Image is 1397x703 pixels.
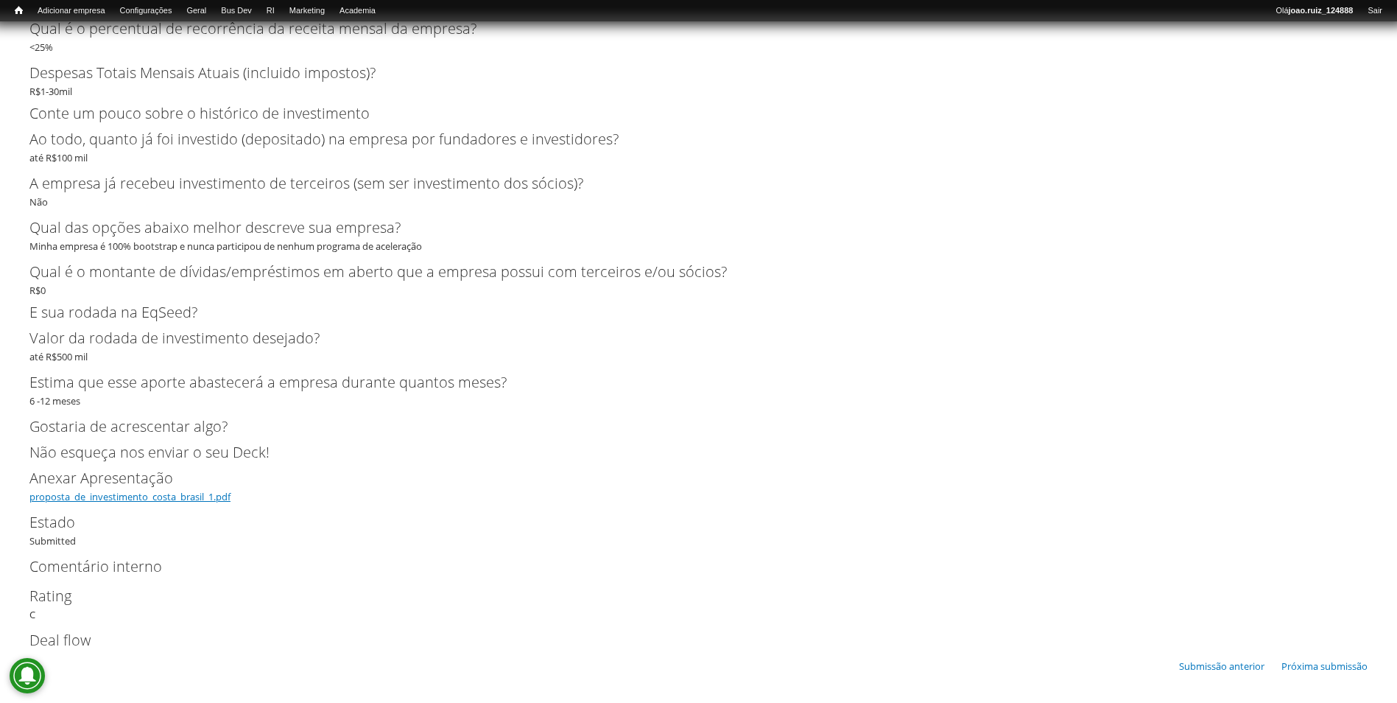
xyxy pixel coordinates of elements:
a: Adicionar empresa [30,4,113,18]
strong: joao.ruiz_124888 [1289,6,1354,15]
label: Qual das opções abaixo melhor descreve sua empresa? [29,217,1343,239]
a: Olájoao.ruiz_124888 [1268,4,1360,18]
div: C [29,585,1368,622]
a: proposta_de_investimento_costa_brasil_1.pdf [29,490,231,503]
label: A empresa já recebeu investimento de terceiros (sem ser investimento dos sócios)? [29,172,1343,195]
label: Valor da rodada de investimento desejado? [29,327,1343,349]
label: Rating [29,585,1343,607]
label: Estado [29,511,1343,534]
label: Estima que esse aporte abastecerá a empresa durante quantos meses? [29,371,1343,394]
label: Anexar Apresentação [29,467,1343,489]
div: Não [29,172,1368,209]
a: Início [7,4,30,18]
a: Bus Dev [214,4,259,18]
label: Deal flow [29,629,1343,651]
a: RI [259,4,282,18]
div: Minha empresa é 100% bootstrap e nunca participou de nenhum programa de aceleração [29,217,1368,253]
label: Qual é o percentual de recorrência da receita mensal da empresa? [29,18,1343,40]
span: Início [15,5,23,15]
h2: Conte um pouco sobre o histórico de investimento [29,106,1368,121]
label: Ao todo, quanto já foi investido (depositado) na empresa por fundadores e investidores? [29,128,1343,150]
div: R$0 [29,261,1368,298]
label: Despesas Totais Mensais Atuais (incluido impostos)? [29,62,1343,84]
div: Submitted [29,511,1368,548]
div: R$1-30mil [29,62,1368,99]
div: 6 -12 meses [29,371,1368,408]
a: Academia [332,4,383,18]
a: Submissão anterior [1179,660,1264,673]
a: Geral [179,4,214,18]
a: Configurações [113,4,180,18]
div: até R$500 mil [29,327,1368,364]
div: <25% [29,18,1368,55]
a: Marketing [282,4,332,18]
a: Sair [1360,4,1390,18]
label: Comentário interno [29,556,1343,578]
a: Próxima submissão [1281,660,1368,673]
label: Qual é o montante de dívidas/empréstimos em aberto que a empresa possui com terceiros e/ou sócios? [29,261,1343,283]
label: Gostaria de acrescentar algo? [29,416,1343,438]
h2: E sua rodada na EqSeed? [29,305,1368,320]
h2: Não esqueça nos enviar o seu Deck! [29,445,1368,460]
div: até R$100 mil [29,128,1368,165]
